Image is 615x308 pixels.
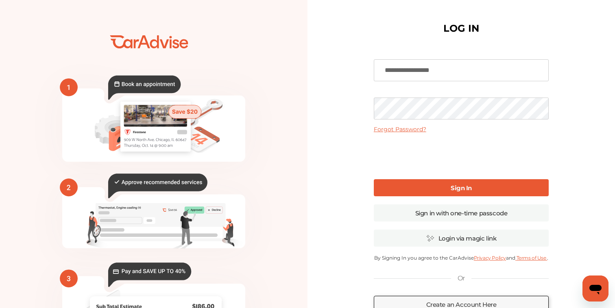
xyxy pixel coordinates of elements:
[474,255,506,261] a: Privacy Policy
[451,184,472,192] b: Sign In
[458,274,465,283] p: Or
[582,275,608,301] iframe: Button to launch messaging window
[374,204,549,221] a: Sign in with one-time passcode
[374,179,549,196] a: Sign In
[426,234,434,242] img: magic_icon.32c66aac.svg
[443,24,479,33] h1: LOG IN
[515,255,547,261] a: Terms of Use
[374,126,426,133] a: Forgot Password?
[399,139,523,171] iframe: reCAPTCHA
[374,230,549,247] a: Login via magic link
[374,255,549,261] p: By Signing In you agree to the CarAdvise and .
